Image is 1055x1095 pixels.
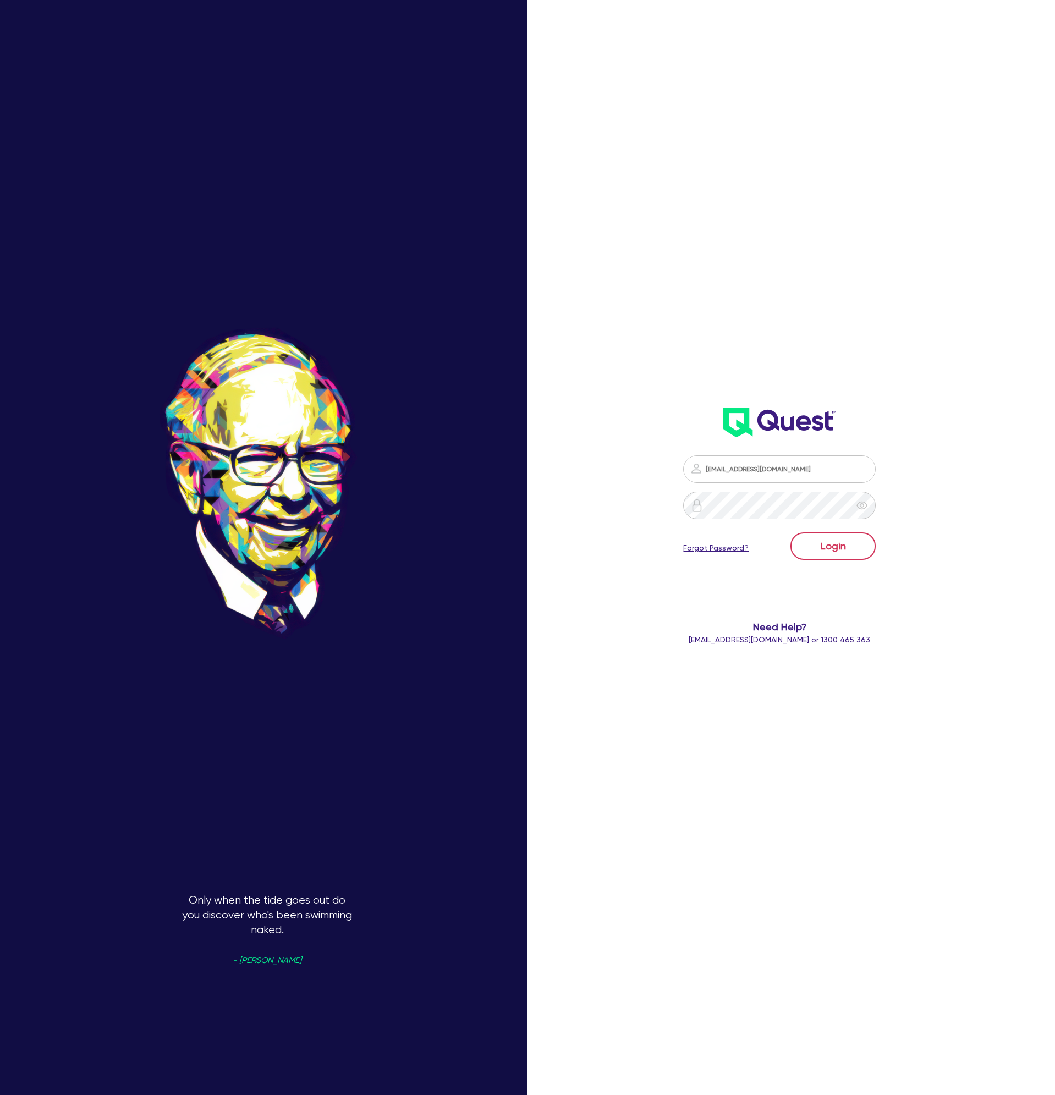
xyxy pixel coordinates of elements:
a: Forgot Password? [683,542,749,554]
span: - [PERSON_NAME] [233,956,301,965]
img: icon-password [690,499,704,512]
img: icon-password [690,462,703,475]
img: wH2k97JdezQIQAAAABJRU5ErkJggg== [723,408,836,437]
p: Only when the tide goes out do you discover who's been swimming naked. [179,893,355,1069]
span: or 1300 465 363 [689,635,870,644]
span: eye [856,500,867,511]
input: Email address [683,455,876,483]
button: Login [790,532,876,560]
a: [EMAIL_ADDRESS][DOMAIN_NAME] [689,635,809,644]
span: Need Help? [638,619,921,634]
